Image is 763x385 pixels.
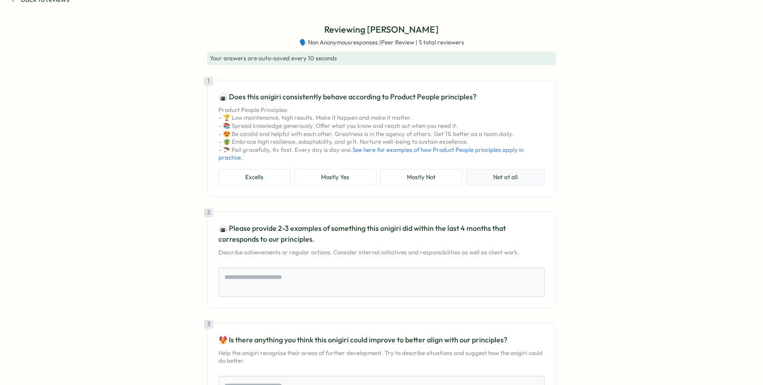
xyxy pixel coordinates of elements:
[204,320,213,329] div: 3
[218,106,545,162] p: Product People Principles: – 🏆 Low maintenance, high results. Make it happen and make it matter. ...
[218,349,545,365] p: Help the onigiri recognise their areas of further development. Try to describe situations and sug...
[466,169,545,185] button: Not at all
[210,54,337,62] span: Your answers are auto-saved every 10 seconds
[218,223,545,245] p: 🍙 Please provide 2-3 examples of something this onigiri did within the last 4 months that corresp...
[380,169,463,185] button: Mostly Not
[204,77,213,86] div: 1
[204,208,213,217] div: 2
[218,249,545,257] p: Describe achievements or regular actions. Consider internal initiatives and responsibilities as w...
[218,91,545,102] p: 🍙 Does this onigiri consistently behave according to Product People principles?
[294,169,377,185] button: Mostly Yes
[299,39,464,47] span: 🗣️ Non Anonymous responses | Peer Review | 5 total reviewers
[218,334,545,346] p: 🐦‍🔥 Is there anything you think this onigiri could improve to better align with our principles?
[218,146,524,161] a: See here for examples of how Product People principles apply in practice.
[218,169,291,185] button: Excells
[324,23,439,37] p: Reviewing [PERSON_NAME]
